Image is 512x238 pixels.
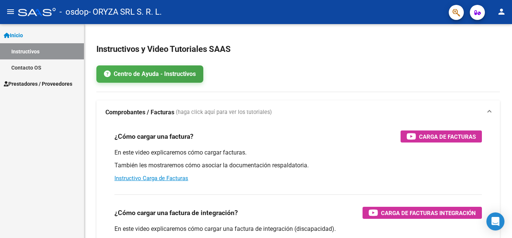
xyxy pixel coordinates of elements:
[497,7,506,16] mat-icon: person
[96,65,203,83] a: Centro de Ayuda - Instructivos
[114,208,238,218] h3: ¿Cómo cargar una factura de integración?
[401,130,482,142] button: Carga de Facturas
[105,108,174,117] strong: Comprobantes / Facturas
[59,4,88,20] span: - osdop
[96,42,500,56] h2: Instructivos y Video Tutoriales SAAS
[114,131,194,142] h3: ¿Cómo cargar una factura?
[176,108,272,117] span: (haga click aquí para ver los tutoriales)
[4,31,23,39] span: Inicio
[486,212,504,230] div: Open Intercom Messenger
[96,100,500,124] mat-expansion-panel-header: Comprobantes / Facturas (haga click aquí para ver los tutoriales)
[114,161,482,170] p: También les mostraremos cómo asociar la documentación respaldatoria.
[114,225,482,233] p: En este video explicaremos cómo cargar una factura de integración (discapacidad).
[6,7,15,16] mat-icon: menu
[419,132,476,141] span: Carga de Facturas
[114,149,482,157] p: En este video explicaremos cómo cargar facturas.
[363,207,482,219] button: Carga de Facturas Integración
[114,175,188,182] a: Instructivo Carga de Facturas
[88,4,162,20] span: - ORYZA SRL S. R. L.
[381,208,476,218] span: Carga de Facturas Integración
[4,80,72,88] span: Prestadores / Proveedores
